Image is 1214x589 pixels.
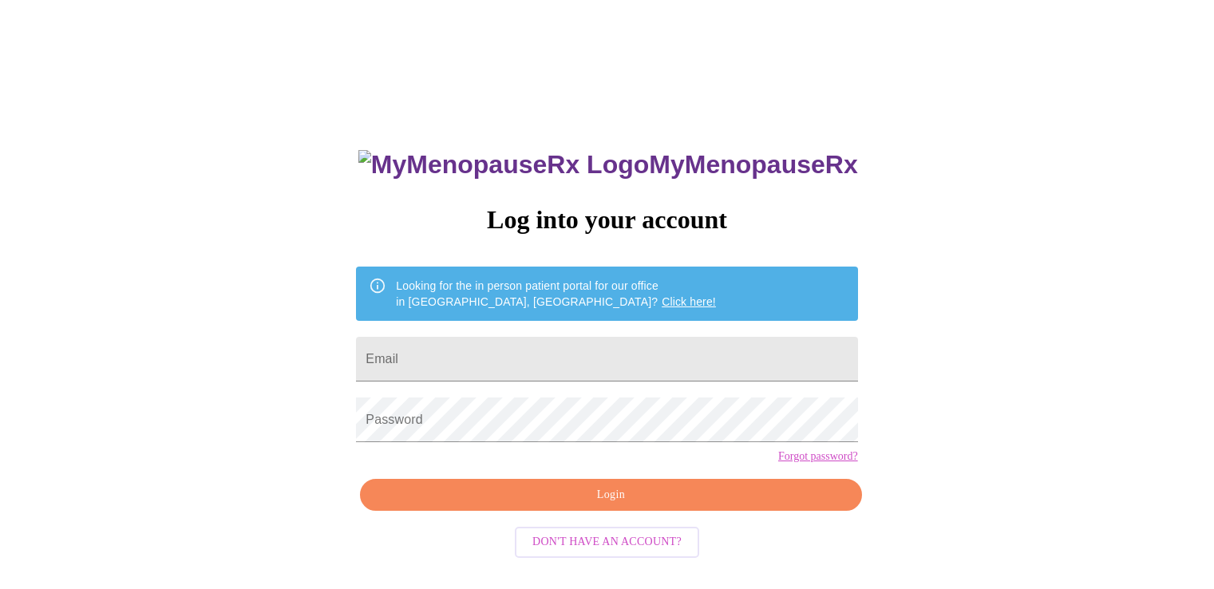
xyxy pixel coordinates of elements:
[356,205,857,235] h3: Log into your account
[360,479,861,512] button: Login
[778,450,858,463] a: Forgot password?
[358,150,858,180] h3: MyMenopauseRx
[515,527,699,558] button: Don't have an account?
[358,150,649,180] img: MyMenopauseRx Logo
[396,271,716,316] div: Looking for the in person patient portal for our office in [GEOGRAPHIC_DATA], [GEOGRAPHIC_DATA]?
[511,534,703,547] a: Don't have an account?
[662,295,716,308] a: Click here!
[378,485,843,505] span: Login
[532,532,682,552] span: Don't have an account?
